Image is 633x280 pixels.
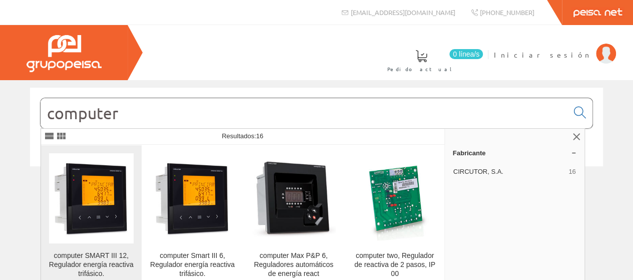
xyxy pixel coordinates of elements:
img: computer Max P&P 6, Reguladores automáticos de energía react [251,156,336,240]
div: computer Max P&P 6, Reguladores automáticos de energía react [251,251,336,278]
span: [PHONE_NUMBER] [480,8,534,17]
img: computer SMART III 12, Regulador energía reactiva trifásico. [49,156,134,240]
div: computer two, Regulador de reactiva de 2 pasos, IP 00 [352,251,437,278]
span: [EMAIL_ADDRESS][DOMAIN_NAME] [351,8,455,17]
span: Pedido actual [387,64,455,74]
span: Iniciar sesión [494,50,591,60]
img: computer Smart III 6, Regulador energía reactiva trifásico. [150,156,235,240]
span: Resultados: [222,132,263,140]
a: Iniciar sesión [494,42,616,51]
span: 0 línea/s [449,49,483,59]
img: Grupo Peisa [27,35,102,72]
div: computer Smart III 6, Regulador energía reactiva trifásico. [150,251,235,278]
span: CIRCUTOR, S.A. [453,167,565,176]
div: computer SMART III 12, Regulador energía reactiva trifásico. [49,251,134,278]
a: Fabricante [445,145,584,161]
span: 16 [568,167,575,176]
div: © Grupo Peisa [30,179,603,187]
span: 16 [256,132,263,140]
input: Buscar... [41,98,568,128]
img: computer two, Regulador de reactiva de 2 pasos, IP 00 [352,156,437,240]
